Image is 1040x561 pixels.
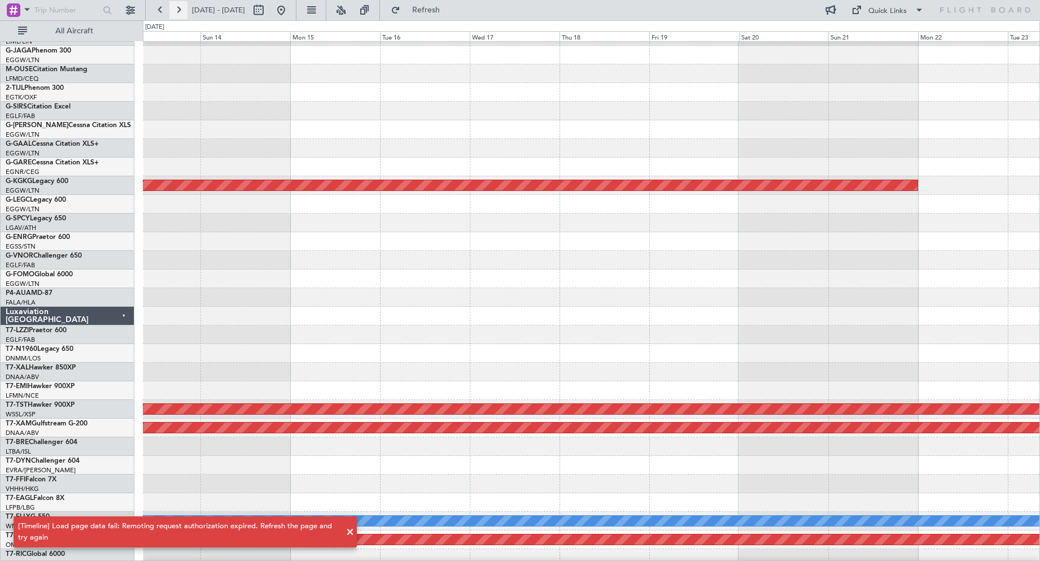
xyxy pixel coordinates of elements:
div: Wed 17 [470,31,560,41]
span: T7-N1960 [6,346,37,353]
a: T7-N1960Legacy 650 [6,346,73,353]
a: DNAA/ABV [6,429,39,437]
a: G-SIRSCitation Excel [6,103,71,110]
a: G-[PERSON_NAME]Cessna Citation XLS [6,122,131,129]
span: Refresh [403,6,450,14]
a: LIML/LIN [6,37,32,46]
span: [DATE] - [DATE] [192,5,245,15]
span: G-VNOR [6,253,33,259]
div: [DATE] [145,23,164,32]
a: EGGW/LTN [6,149,40,158]
a: T7-XAMGulfstream G-200 [6,420,88,427]
div: Sat 13 [111,31,201,41]
span: G-GARE [6,159,32,166]
a: EGGW/LTN [6,186,40,195]
span: G-[PERSON_NAME] [6,122,68,129]
span: T7-DYN [6,458,31,464]
a: FALA/HLA [6,298,36,307]
a: G-GAALCessna Citation XLS+ [6,141,99,147]
a: LGAV/ATH [6,224,36,232]
a: T7-EAGLFalcon 8X [6,495,64,502]
span: G-GAAL [6,141,32,147]
span: M-OUSE [6,66,33,73]
span: T7-FFI [6,476,25,483]
a: G-GARECessna Citation XLS+ [6,159,99,166]
a: WSSL/XSP [6,410,36,419]
span: G-FOMO [6,271,34,278]
a: T7-XALHawker 850XP [6,364,76,371]
a: T7-TSTHawker 900XP [6,402,75,408]
div: Sat 20 [739,31,829,41]
div: [Timeline] Load page data fail: Remoting request authorization expired. Refresh the page and try ... [18,521,340,543]
a: G-FOMOGlobal 6000 [6,271,73,278]
span: T7-XAM [6,420,32,427]
span: T7-EAGL [6,495,33,502]
a: EGGW/LTN [6,131,40,139]
div: Sun 21 [828,31,918,41]
a: G-ENRGPraetor 600 [6,234,70,241]
span: G-SIRS [6,103,27,110]
a: G-SPCYLegacy 650 [6,215,66,222]
span: T7-XAL [6,364,29,371]
span: G-LEGC [6,197,30,203]
a: T7-BREChallenger 604 [6,439,77,446]
div: Fri 19 [649,31,739,41]
span: T7-BRE [6,439,29,446]
span: G-KGKG [6,178,32,185]
a: EGTK/OXF [6,93,37,102]
button: Refresh [386,1,453,19]
button: Quick Links [846,1,929,19]
a: G-LEGCLegacy 600 [6,197,66,203]
a: P4-AUAMD-87 [6,290,53,297]
a: T7-EMIHawker 900XP [6,383,75,390]
a: 2-TIJLPhenom 300 [6,85,64,92]
a: G-JAGAPhenom 300 [6,47,71,54]
a: T7-DYNChallenger 604 [6,458,80,464]
a: LTBA/ISL [6,447,31,456]
a: G-VNORChallenger 650 [6,253,82,259]
a: EGNR/CEG [6,168,40,176]
a: LFMN/NCE [6,392,39,400]
div: Mon 22 [918,31,1008,41]
a: EGLF/FAB [6,261,35,269]
a: LFMD/CEQ [6,75,38,83]
button: All Aircraft [12,22,123,40]
a: EGGW/LTN [6,280,40,288]
a: T7-LZZIPraetor 600 [6,327,67,334]
span: T7-LZZI [6,327,29,334]
a: DNAA/ABV [6,373,39,381]
a: VHHH/HKG [6,485,39,493]
a: EVRA/[PERSON_NAME] [6,466,76,475]
div: Mon 15 [290,31,380,41]
a: DNMM/LOS [6,354,41,363]
div: Thu 18 [560,31,649,41]
div: Quick Links [868,6,907,17]
span: G-ENRG [6,234,32,241]
span: G-SPCY [6,215,30,222]
span: T7-TST [6,402,28,408]
div: Sun 14 [200,31,290,41]
span: 2-TIJL [6,85,24,92]
span: All Aircraft [29,27,119,35]
a: EGSS/STN [6,242,36,251]
div: Tue 16 [380,31,470,41]
a: T7-FFIFalcon 7X [6,476,56,483]
a: EGGW/LTN [6,56,40,64]
a: EGGW/LTN [6,205,40,214]
a: EGLF/FAB [6,336,35,344]
span: T7-EMI [6,383,28,390]
a: M-OUSECitation Mustang [6,66,88,73]
span: P4-AUA [6,290,31,297]
span: G-JAGA [6,47,32,54]
a: EGLF/FAB [6,112,35,120]
a: G-KGKGLegacy 600 [6,178,68,185]
input: Trip Number [34,2,99,19]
